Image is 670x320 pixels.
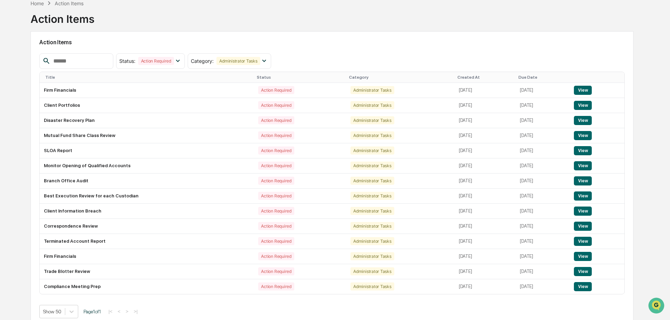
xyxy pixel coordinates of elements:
button: View [574,116,592,125]
a: 🖐️Preclearance [4,131,48,143]
td: [DATE] [516,113,570,128]
td: [DATE] [455,128,516,143]
div: Administrator Tasks [350,86,394,94]
img: Greenboard [7,39,21,53]
td: [DATE] [455,174,516,189]
td: [DATE] [455,264,516,279]
a: View [574,118,592,123]
td: [DATE] [516,83,570,98]
img: 1746055101610-c473b297-6a78-478c-a979-82029cc54cd1 [7,99,20,111]
div: Category [349,75,452,80]
button: >| [132,308,140,314]
div: Action Required [258,177,294,185]
a: View [574,178,592,183]
button: View [574,222,592,231]
a: View [574,254,592,259]
iframe: Open customer support [648,297,666,316]
div: Created At [457,75,513,80]
div: Administrator Tasks [350,101,394,109]
button: > [123,308,130,314]
a: View [574,269,592,274]
div: Action Required [258,282,294,290]
td: Trade Blotter Review [40,264,254,279]
td: Firm Financials [40,249,254,264]
div: Administrator Tasks [350,282,394,290]
div: Administrator Tasks [350,237,394,245]
td: Terminated Account Report [40,234,254,249]
td: [DATE] [455,158,516,174]
button: View [574,237,592,246]
button: View [574,86,592,95]
h2: Action Items [39,39,625,46]
td: [DATE] [516,174,570,189]
button: |< [106,308,114,314]
div: We're available if you need us! [24,106,89,111]
div: Home [31,0,44,6]
button: View [574,207,592,216]
div: Administrator Tasks [350,267,394,275]
div: 🔎 [7,148,13,153]
span: Status : [119,58,135,64]
td: [DATE] [516,234,570,249]
div: 🖐️ [7,134,13,140]
button: View [574,252,592,261]
td: Firm Financials [40,83,254,98]
td: [DATE] [455,204,516,219]
td: Branch Office Audit [40,174,254,189]
div: Status [257,75,343,80]
span: Data Lookup [14,147,44,154]
a: View [574,239,592,244]
div: Administrator Tasks [350,177,394,185]
div: Start new chat [24,99,115,106]
div: Administrator Tasks [350,131,394,139]
td: [DATE] [516,204,570,219]
div: Action Required [258,192,294,200]
button: View [574,146,592,155]
td: Client Portfolios [40,98,254,113]
td: [DATE] [455,113,516,128]
a: View [574,163,592,168]
button: View [574,101,592,110]
a: View [574,208,592,214]
span: Preclearance [14,133,45,141]
div: Administrator Tasks [350,116,394,124]
a: Powered byPylon [49,164,85,169]
td: [DATE] [455,219,516,234]
td: [DATE] [516,158,570,174]
td: [DATE] [516,249,570,264]
td: [DATE] [455,83,516,98]
a: View [574,193,592,198]
span: Pylon [70,164,85,169]
button: < [116,308,123,314]
button: View [574,161,592,170]
td: Compliance Meeting Prep [40,279,254,294]
span: Category : [191,58,214,64]
td: Client Information Breach [40,204,254,219]
div: Administrator Tasks [350,192,394,200]
button: View [574,267,592,276]
div: Action Required [258,252,294,260]
div: Administrator Tasks [350,162,394,170]
button: View [574,131,592,140]
td: [DATE] [516,143,570,158]
div: Administrator Tasks [350,252,394,260]
td: Best Execution Review for each Custodian [40,189,254,204]
div: Action Required [258,162,294,170]
div: Title [45,75,251,80]
div: Administrator Tasks [216,57,260,65]
div: Action Required [258,146,294,155]
div: Administrator Tasks [350,207,394,215]
td: [DATE] [516,98,570,113]
span: Page 1 of 1 [83,309,101,314]
a: 🗄️Attestations [48,131,90,143]
button: View [574,191,592,201]
button: View [574,282,592,291]
td: [DATE] [516,264,570,279]
a: View [574,133,592,138]
div: Action Required [258,116,294,124]
td: [DATE] [455,279,516,294]
button: Start new chat [119,101,128,109]
div: Action Items [55,0,83,6]
td: [DATE] [455,234,516,249]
